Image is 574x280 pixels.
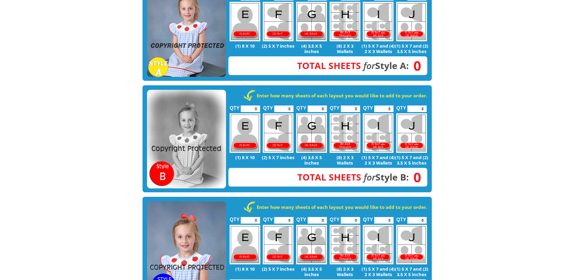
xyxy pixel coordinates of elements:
img: E [230,2,260,41]
label: QTY [296,99,306,114]
p: (2) 5 X 7 inches [262,266,295,272]
label: QTY [263,99,273,114]
img: I [363,225,394,264]
img: J [396,113,427,153]
em: for [363,59,375,72]
label: QTY [230,210,240,225]
p: (1) 5 X 7 and (2) 3.5 X 5 inches [395,266,428,277]
p: (8) 2 X 3 Wallets [328,155,362,165]
label: QTY [363,99,373,114]
p: (8) 2 X 3 Wallets [328,266,362,277]
p: (1) 5 X 7 and (2) 3.5 X 5 inches [395,43,428,54]
img: E [230,113,260,153]
p: (8) 2 X 3 Wallets [328,43,362,54]
img: G [296,225,327,264]
label: QTY [363,210,373,225]
span: 0 [409,174,421,181]
span: Total Sheets [297,171,361,183]
img: F [263,113,293,153]
label: QTY [230,99,240,114]
p: (1) 8 X 10 [228,266,262,272]
img: F [263,225,293,264]
label: QTY [396,210,406,225]
strong: Enter how many sheets of each layout you would like to add to your order. [257,93,427,99]
img: G [296,113,327,153]
strong: Style A: [297,59,409,72]
img: J [396,2,427,41]
img: I [363,2,394,41]
img: STYLE B [147,90,226,189]
img: H [330,2,360,41]
img: I [363,113,394,153]
img: H [330,225,360,264]
p: (1) 5 X 7 and (2) 3.5 X 5 inches [395,155,428,165]
p: (1) 5 X 7 and (4) 2 X 3 Wallets [362,266,395,277]
img: J [396,225,427,264]
img: H [330,113,360,153]
img: F [263,2,293,41]
img: G [296,2,327,41]
strong: Enter how many sheets of each layout you would like to add to your order. [257,204,427,210]
p: (1) 8 X 10 [228,43,262,49]
p: (2) 5 X 7 inches [262,43,295,49]
span: Total Sheets [297,59,361,72]
label: QTY [296,210,306,225]
em: for [364,171,375,183]
strong: Style B: [297,171,409,183]
span: 0 [409,62,421,69]
p: (4) 3.5 X 5 inches [295,155,328,165]
p: (4) 3.5 X 5 inches [295,43,328,54]
p: (1) 8 X 10 [228,155,262,160]
p: (1) 5 X 7 and (4) 2 X 3 Wallets [362,155,395,165]
label: QTY [263,210,273,225]
label: QTY [396,99,406,114]
img: E [230,225,260,264]
p: (1) 5 X 7 and (4) 2 X 3 Wallets [362,43,395,54]
label: QTY [330,99,340,114]
label: QTY [330,210,340,225]
p: (2) 5 X 7 inches [262,155,295,160]
p: (4) 3.5 X 5 inches [295,266,328,277]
